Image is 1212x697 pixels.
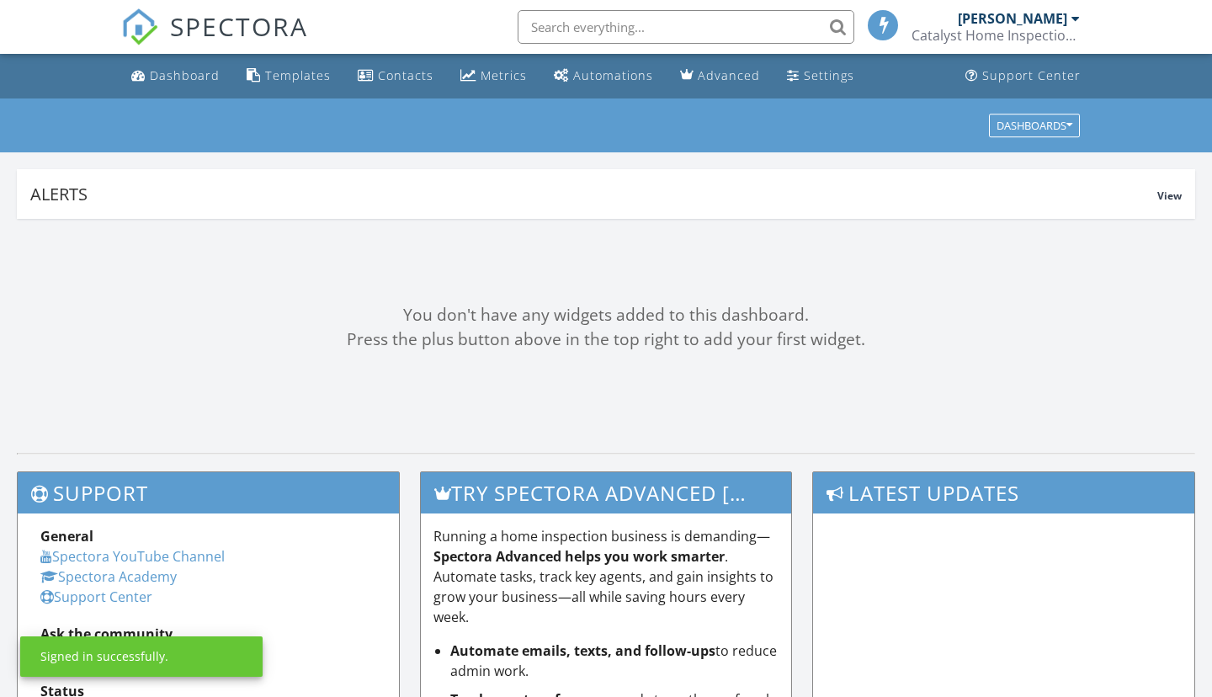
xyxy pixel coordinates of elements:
a: Support Center [40,588,152,606]
span: SPECTORA [170,8,308,44]
a: Dashboard [125,61,226,92]
a: SPECTORA [121,23,308,58]
a: Automations (Basic) [547,61,660,92]
div: Contacts [378,67,433,83]
div: Settings [804,67,854,83]
div: Dashboard [150,67,220,83]
h3: Latest Updates [813,472,1194,513]
a: Spectora Academy [40,567,177,586]
div: Support Center [982,67,1081,83]
p: Running a home inspection business is demanding— . Automate tasks, track key agents, and gain ins... [433,526,779,627]
strong: General [40,527,93,545]
div: You don't have any widgets added to this dashboard. [17,303,1195,327]
strong: Automate emails, texts, and follow-ups [450,641,715,660]
strong: Spectora Advanced helps you work smarter [433,547,725,566]
a: Templates [240,61,338,92]
div: Alerts [30,183,1157,205]
div: Ask the community [40,624,376,644]
a: Settings [780,61,861,92]
a: Spectora YouTube Channel [40,547,225,566]
div: Automations [573,67,653,83]
a: Metrics [454,61,534,92]
div: Advanced [698,67,760,83]
div: Signed in successfully. [40,648,168,665]
button: Dashboards [989,114,1080,137]
a: Support Center [959,61,1087,92]
div: Dashboards [997,120,1072,131]
span: View [1157,189,1182,203]
div: Metrics [481,67,527,83]
div: Press the plus button above in the top right to add your first widget. [17,327,1195,352]
li: to reduce admin work. [450,641,779,681]
div: Templates [265,67,331,83]
input: Search everything... [518,10,854,44]
div: Catalyst Home Inspections LLC [912,27,1080,44]
a: Advanced [673,61,767,92]
a: Contacts [351,61,440,92]
h3: Try spectora advanced [DATE] [421,472,792,513]
h3: Support [18,472,399,513]
div: [PERSON_NAME] [958,10,1067,27]
img: The Best Home Inspection Software - Spectora [121,8,158,45]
